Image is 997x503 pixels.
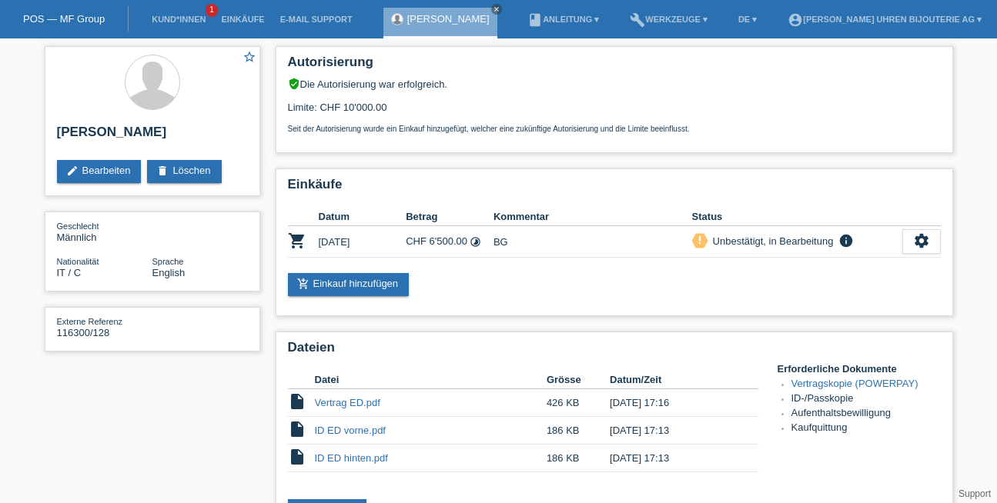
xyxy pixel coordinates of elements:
i: 24 Raten [470,236,481,248]
span: Italien / C / 01.02.2013 [57,267,82,278]
th: Kommentar [493,208,692,226]
span: 1 [206,4,218,17]
h2: Dateien [288,340,941,363]
i: POSP00026268 [288,232,306,250]
a: account_circle[PERSON_NAME] Uhren Bijouterie AG ▾ [780,15,989,24]
i: delete [156,165,169,177]
i: star_border [243,50,256,64]
a: buildWerkzeuge ▾ [622,15,715,24]
a: bookAnleitung ▾ [520,15,607,24]
h2: [PERSON_NAME] [57,125,248,148]
div: Limite: CHF 10'000.00 [288,90,941,133]
i: info [837,233,855,248]
td: 426 KB [547,389,610,417]
p: Seit der Autorisierung wurde ein Einkauf hinzugefügt, welcher eine zukünftige Autorisierung und d... [288,125,941,133]
span: Sprache [152,257,184,266]
th: Betrag [406,208,493,226]
td: BG [493,226,692,258]
i: add_shopping_cart [297,278,309,290]
th: Status [692,208,902,226]
th: Datum/Zeit [610,371,736,389]
a: [PERSON_NAME] [407,13,490,25]
a: POS — MF Group [23,13,105,25]
li: Kaufquittung [791,421,941,436]
i: close [493,5,500,13]
th: Grösse [547,371,610,389]
div: Die Autorisierung war erfolgreich. [288,78,941,90]
li: Aufenthaltsbewilligung [791,407,941,421]
a: Kund*innen [144,15,213,24]
i: account_circle [788,12,803,28]
div: 116300/128 [57,315,152,338]
td: [DATE] 17:16 [610,389,736,417]
li: ID-/Passkopie [791,392,941,407]
i: insert_drive_file [288,392,306,411]
i: settings [913,232,930,249]
i: edit [66,165,79,177]
div: Männlich [57,220,152,243]
h4: Erforderliche Dokumente [778,363,941,375]
i: build [630,12,645,28]
a: Vertrag ED.pdf [315,397,380,408]
a: star_border [243,50,256,66]
i: insert_drive_file [288,420,306,438]
i: verified_user [288,78,300,90]
h2: Einkäufe [288,177,941,200]
td: [DATE] [319,226,406,258]
th: Datei [315,371,547,389]
td: CHF 6'500.00 [406,226,493,258]
a: ID ED hinten.pdf [315,452,388,464]
a: ID ED vorne.pdf [315,425,386,436]
th: Datum [319,208,406,226]
h2: Autorisierung [288,55,941,78]
i: priority_high [694,235,705,245]
a: editBearbeiten [57,160,142,183]
a: Einkäufe [213,15,272,24]
span: English [152,267,186,278]
i: insert_drive_file [288,448,306,466]
a: DE ▾ [731,15,764,24]
span: Nationalität [57,257,99,266]
a: add_shopping_cartEinkauf hinzufügen [288,273,410,296]
a: close [491,4,502,15]
div: Unbestätigt, in Bearbeitung [708,233,834,249]
a: deleteLöschen [147,160,221,183]
a: Support [959,488,991,499]
span: Geschlecht [57,222,99,231]
a: E-Mail Support [273,15,360,24]
td: [DATE] 17:13 [610,417,736,445]
td: 186 KB [547,445,610,472]
td: 186 KB [547,417,610,445]
td: [DATE] 17:13 [610,445,736,472]
i: book [527,12,543,28]
a: Vertragskopie (POWERPAY) [791,378,918,389]
span: Externe Referenz [57,317,123,326]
